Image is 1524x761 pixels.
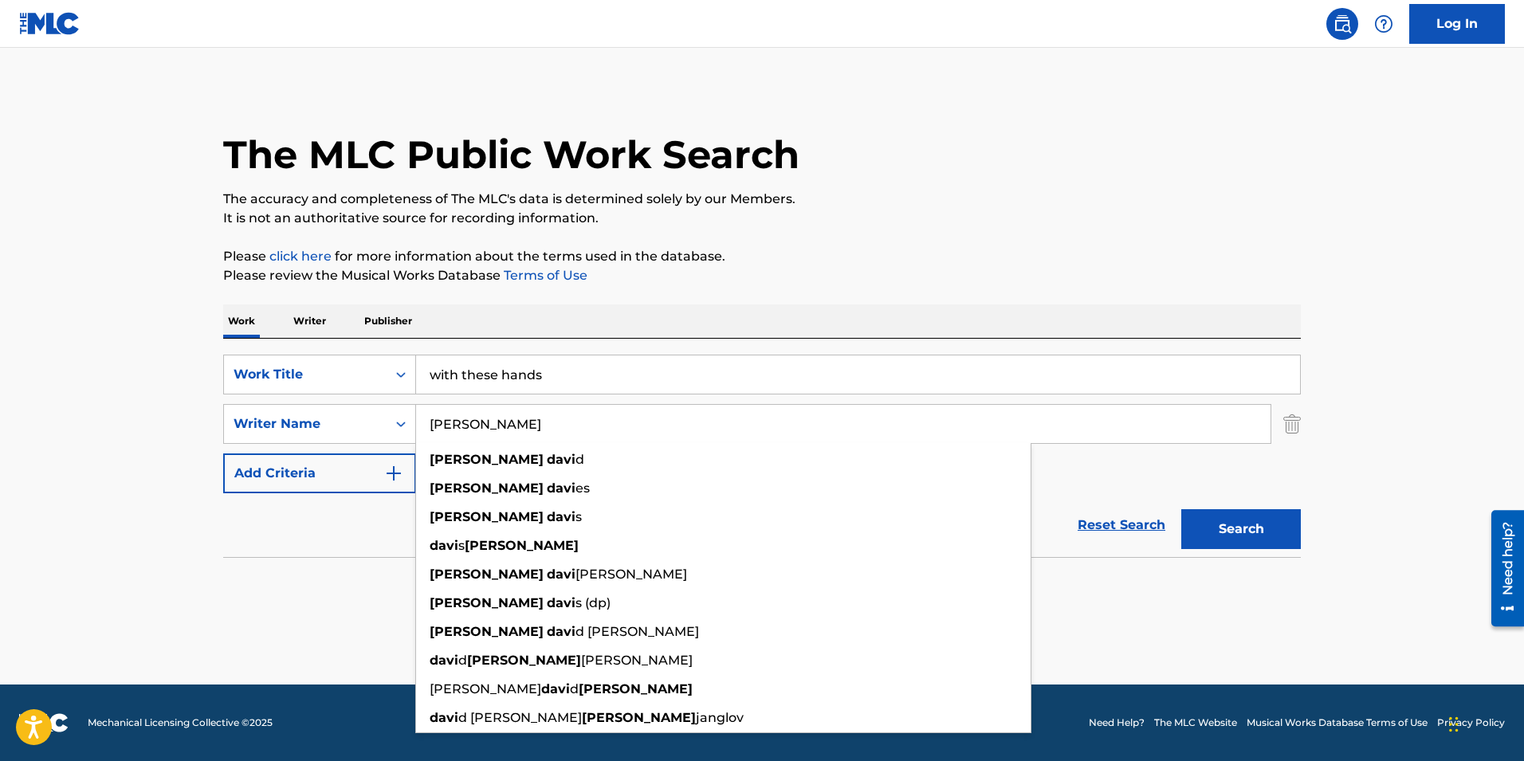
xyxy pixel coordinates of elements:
[1333,14,1352,33] img: search
[384,464,403,483] img: 9d2ae6d4665cec9f34b9.svg
[547,595,575,610] strong: davi
[579,681,693,696] strong: [PERSON_NAME]
[1437,716,1505,730] a: Privacy Policy
[1374,14,1393,33] img: help
[430,481,544,496] strong: [PERSON_NAME]
[575,567,687,582] span: [PERSON_NAME]
[1154,716,1237,730] a: The MLC Website
[547,509,575,524] strong: davi
[430,452,544,467] strong: [PERSON_NAME]
[223,266,1301,285] p: Please review the Musical Works Database
[289,304,331,338] p: Writer
[223,131,799,178] h1: The MLC Public Work Search
[575,595,611,610] span: s (dp)
[1089,716,1145,730] a: Need Help?
[430,653,458,668] strong: davi
[234,414,377,433] div: Writer Name
[359,304,417,338] p: Publisher
[234,365,377,384] div: Work Title
[19,713,69,732] img: logo
[570,681,579,696] span: d
[501,268,587,283] a: Terms of Use
[458,710,582,725] span: d [PERSON_NAME]
[430,538,458,553] strong: davi
[547,567,575,582] strong: davi
[696,710,744,725] span: janglov
[1247,716,1428,730] a: Musical Works Database Terms of Use
[430,681,541,696] span: [PERSON_NAME]
[547,452,575,467] strong: davi
[582,710,696,725] strong: [PERSON_NAME]
[547,481,575,496] strong: davi
[223,247,1301,266] p: Please for more information about the terms used in the database.
[575,509,582,524] span: s
[465,538,579,553] strong: [PERSON_NAME]
[430,595,544,610] strong: [PERSON_NAME]
[575,624,699,639] span: d [PERSON_NAME]
[430,624,544,639] strong: [PERSON_NAME]
[541,681,570,696] strong: davi
[430,710,458,725] strong: davi
[223,304,260,338] p: Work
[547,624,575,639] strong: davi
[1181,509,1301,549] button: Search
[1368,8,1400,40] div: Help
[1409,4,1505,44] a: Log In
[430,567,544,582] strong: [PERSON_NAME]
[88,716,273,730] span: Mechanical Licensing Collective © 2025
[458,653,467,668] span: d
[1070,508,1173,543] a: Reset Search
[575,481,590,496] span: es
[581,653,693,668] span: [PERSON_NAME]
[223,209,1301,228] p: It is not an authoritative source for recording information.
[1479,503,1524,635] iframe: Resource Center
[223,355,1301,557] form: Search Form
[1283,404,1301,444] img: Delete Criterion
[223,453,416,493] button: Add Criteria
[575,452,584,467] span: d
[1444,685,1524,761] iframe: Chat Widget
[223,190,1301,209] p: The accuracy and completeness of The MLC's data is determined solely by our Members.
[269,249,332,264] a: click here
[458,538,465,553] span: s
[19,12,81,35] img: MLC Logo
[467,653,581,668] strong: [PERSON_NAME]
[1449,700,1459,748] div: Drag
[1326,8,1358,40] a: Public Search
[430,509,544,524] strong: [PERSON_NAME]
